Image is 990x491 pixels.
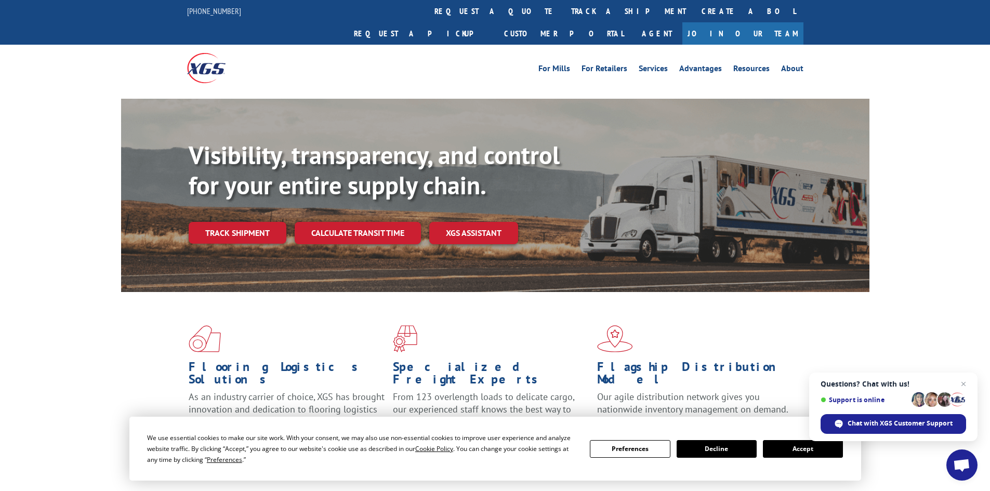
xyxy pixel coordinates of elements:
a: Request a pickup [346,22,496,45]
p: From 123 overlength loads to delicate cargo, our experienced staff knows the best way to move you... [393,391,589,437]
span: Our agile distribution network gives you nationwide inventory management on demand. [597,391,788,415]
a: [PHONE_NUMBER] [187,6,241,16]
button: Decline [677,440,757,458]
h1: Flooring Logistics Solutions [189,361,385,391]
span: Preferences [207,455,242,464]
h1: Specialized Freight Experts [393,361,589,391]
span: Chat with XGS Customer Support [848,419,953,428]
a: Advantages [679,64,722,76]
a: Track shipment [189,222,286,244]
div: We use essential cookies to make our site work. With your consent, we may also use non-essential ... [147,432,577,465]
div: Cookie Consent Prompt [129,417,861,481]
img: xgs-icon-focused-on-flooring-red [393,325,417,352]
span: Questions? Chat with us! [821,380,966,388]
a: Join Our Team [682,22,803,45]
a: For Mills [538,64,570,76]
a: Services [639,64,668,76]
a: Calculate transit time [295,222,421,244]
div: Open chat [946,449,978,481]
a: Customer Portal [496,22,631,45]
span: Close chat [957,378,970,390]
a: XGS ASSISTANT [429,222,518,244]
a: For Retailers [582,64,627,76]
button: Preferences [590,440,670,458]
div: Chat with XGS Customer Support [821,414,966,434]
b: Visibility, transparency, and control for your entire supply chain. [189,139,560,201]
span: Support is online [821,396,908,404]
img: xgs-icon-flagship-distribution-model-red [597,325,633,352]
span: Cookie Policy [415,444,453,453]
a: Resources [733,64,770,76]
span: As an industry carrier of choice, XGS has brought innovation and dedication to flooring logistics... [189,391,385,428]
button: Accept [763,440,843,458]
img: xgs-icon-total-supply-chain-intelligence-red [189,325,221,352]
a: Agent [631,22,682,45]
a: About [781,64,803,76]
h1: Flagship Distribution Model [597,361,794,391]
